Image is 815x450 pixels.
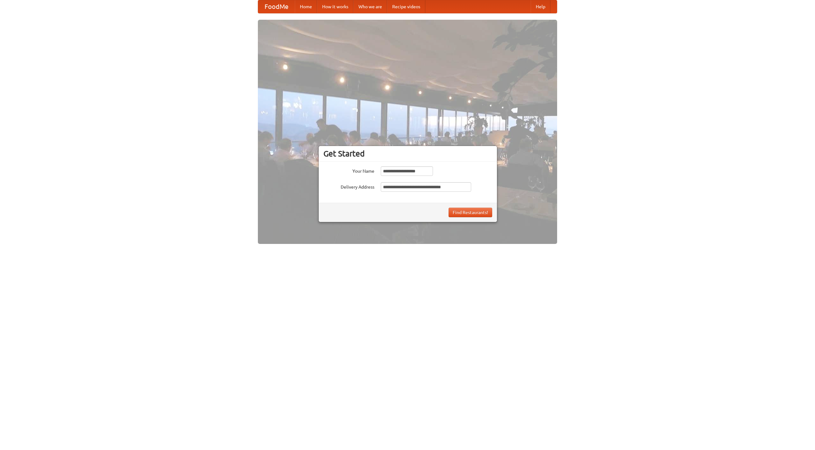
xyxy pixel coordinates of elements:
a: FoodMe [258,0,295,13]
a: Recipe videos [387,0,425,13]
a: Home [295,0,317,13]
label: Your Name [323,166,374,174]
button: Find Restaurants! [449,208,492,217]
a: Help [531,0,550,13]
h3: Get Started [323,149,492,158]
label: Delivery Address [323,182,374,190]
a: How it works [317,0,353,13]
a: Who we are [353,0,387,13]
